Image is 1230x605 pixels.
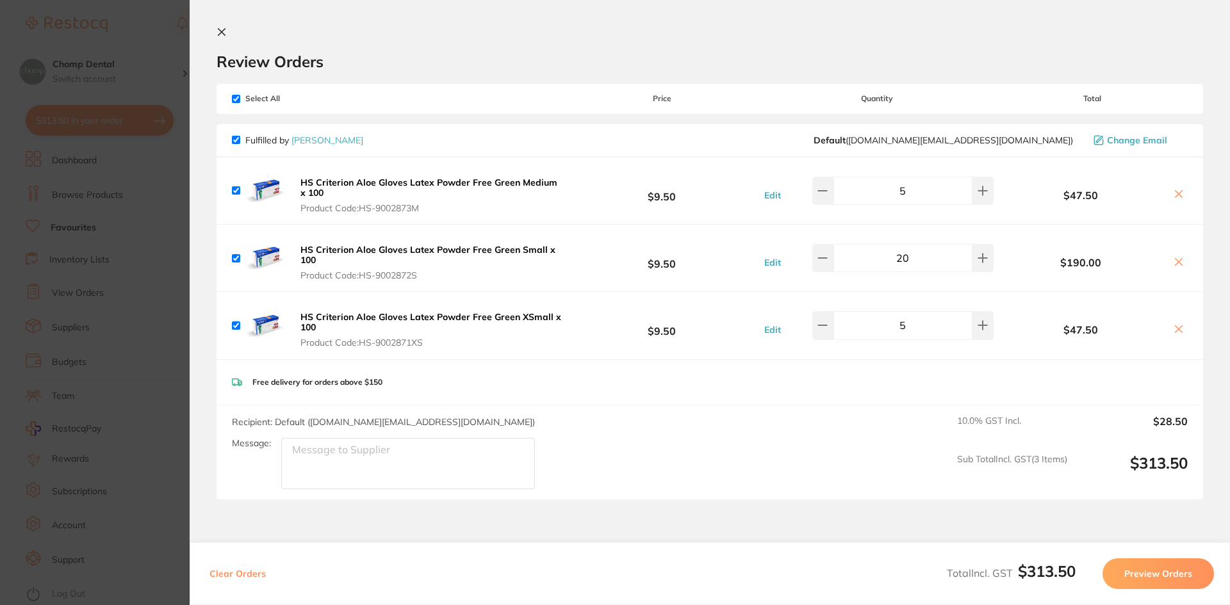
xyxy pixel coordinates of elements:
button: HS Criterion Aloe Gloves Latex Powder Free Green Small x 100 Product Code:HS-9002872S [297,244,566,281]
span: Total [997,94,1188,103]
img: djZ5MjI4NA [245,170,286,211]
p: Fulfilled by [245,135,363,145]
b: $47.50 [997,324,1165,335]
span: Quantity [758,94,997,103]
b: $9.50 [566,246,757,270]
span: customer.care@henryschein.com.au [814,135,1073,145]
button: Change Email [1090,134,1188,146]
span: Product Code: HS-9002871XS [300,337,562,348]
span: Total Incl. GST [947,567,1076,579]
button: Edit [760,257,785,268]
b: $313.50 [1018,561,1076,581]
p: Free delivery for orders above $150 [252,378,382,387]
span: Product Code: HS-9002872S [300,270,562,280]
label: Message: [232,438,271,449]
span: Product Code: HS-9002873M [300,203,562,213]
span: Price [566,94,757,103]
b: $47.50 [997,190,1165,201]
b: Default [814,134,846,146]
a: [PERSON_NAME] [291,134,363,146]
span: Sub Total Incl. GST ( 3 Items) [957,454,1067,489]
span: Recipient: Default ( [DOMAIN_NAME][EMAIL_ADDRESS][DOMAIN_NAME] ) [232,416,535,428]
button: Edit [760,324,785,335]
span: 10.0 % GST Incl. [957,415,1067,444]
button: Clear Orders [206,558,270,589]
output: $28.50 [1078,415,1188,444]
button: Preview Orders [1103,558,1214,589]
b: $9.50 [566,179,757,202]
b: HS Criterion Aloe Gloves Latex Powder Free Green Medium x 100 [300,177,557,198]
output: $313.50 [1078,454,1188,489]
b: $9.50 [566,314,757,337]
img: YjFtZGV4bQ [245,305,286,346]
img: NWp0ank1dQ [245,238,286,278]
h2: Review Orders [217,52,1203,71]
b: $190.00 [997,257,1165,268]
span: Select All [232,94,360,103]
b: HS Criterion Aloe Gloves Latex Powder Free Green XSmall x 100 [300,311,561,333]
button: HS Criterion Aloe Gloves Latex Powder Free Green Medium x 100 Product Code:HS-9002873M [297,177,566,214]
span: Change Email [1107,135,1167,145]
button: Edit [760,190,785,201]
button: HS Criterion Aloe Gloves Latex Powder Free Green XSmall x 100 Product Code:HS-9002871XS [297,311,566,348]
b: HS Criterion Aloe Gloves Latex Powder Free Green Small x 100 [300,244,555,266]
